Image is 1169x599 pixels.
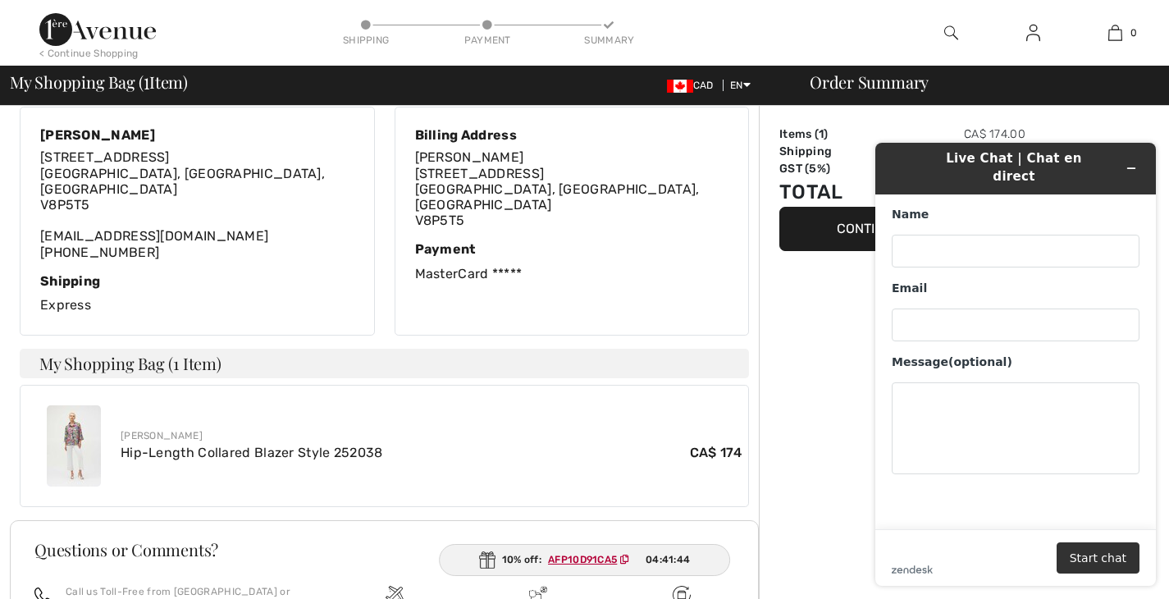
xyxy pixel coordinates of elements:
[121,428,742,443] div: [PERSON_NAME]
[463,33,512,48] div: Payment
[779,126,868,143] td: Items ( )
[1026,23,1040,43] img: My Info
[779,160,868,177] td: GST (5%)
[10,74,188,90] span: My Shopping Bag ( Item)
[40,273,354,315] div: Express
[790,74,1159,90] div: Order Summary
[39,11,72,26] span: Chat
[584,33,633,48] div: Summary
[779,143,868,160] td: Shipping
[862,130,1169,599] iframe: Find more information here
[1013,23,1053,43] a: Sign In
[341,33,390,48] div: Shipping
[667,80,693,93] img: Canadian Dollar
[479,551,495,569] img: Gift.svg
[690,443,742,463] span: CA$ 174
[144,70,149,91] span: 1
[34,542,734,558] h3: Questions or Comments?
[415,149,524,165] span: [PERSON_NAME]
[646,552,690,567] span: 04:41:44
[39,46,139,61] div: < Continue Shopping
[20,349,749,378] h4: My Shopping Bag (1 Item)
[868,126,1025,143] td: CA$ 174.00
[415,241,729,257] div: Payment
[1130,25,1137,40] span: 0
[39,13,156,46] img: 1ère Avenue
[819,127,824,141] span: 1
[667,80,720,91] span: CAD
[1075,23,1155,43] a: 0
[779,207,1025,251] button: Continue Shopping
[121,445,383,460] a: Hip-Length Collared Blazer Style 252038
[40,273,354,289] div: Shipping
[415,166,700,229] span: [STREET_ADDRESS] [GEOGRAPHIC_DATA], [GEOGRAPHIC_DATA], [GEOGRAPHIC_DATA] V8P5T5
[40,127,354,143] div: [PERSON_NAME]
[548,554,617,565] ins: AFP10D91CA5
[415,127,729,143] div: Billing Address
[730,80,751,91] span: EN
[439,544,731,576] div: 10% off:
[779,177,868,207] td: Total
[40,149,325,213] span: [STREET_ADDRESS] [GEOGRAPHIC_DATA], [GEOGRAPHIC_DATA], [GEOGRAPHIC_DATA] V8P5T5
[47,405,101,487] img: Hip-Length Collared Blazer Style 252038
[40,149,354,259] div: [EMAIL_ADDRESS][DOMAIN_NAME] [PHONE_NUMBER]
[1108,23,1122,43] img: My Bag
[944,23,958,43] img: search the website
